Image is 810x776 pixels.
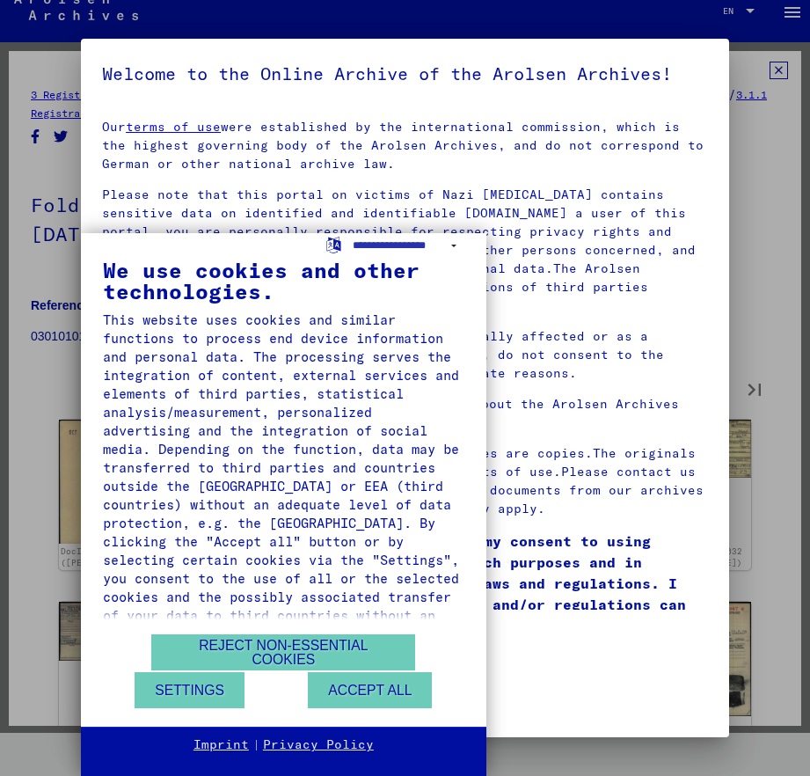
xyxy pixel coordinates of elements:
button: Settings [135,672,244,708]
a: Privacy Policy [263,736,374,754]
button: Reject non-essential cookies [151,634,415,670]
div: This website uses cookies and similar functions to process end device information and personal da... [103,311,464,643]
button: Accept all [308,672,432,708]
a: Imprint [193,736,249,754]
div: We use cookies and other technologies. [103,260,464,302]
